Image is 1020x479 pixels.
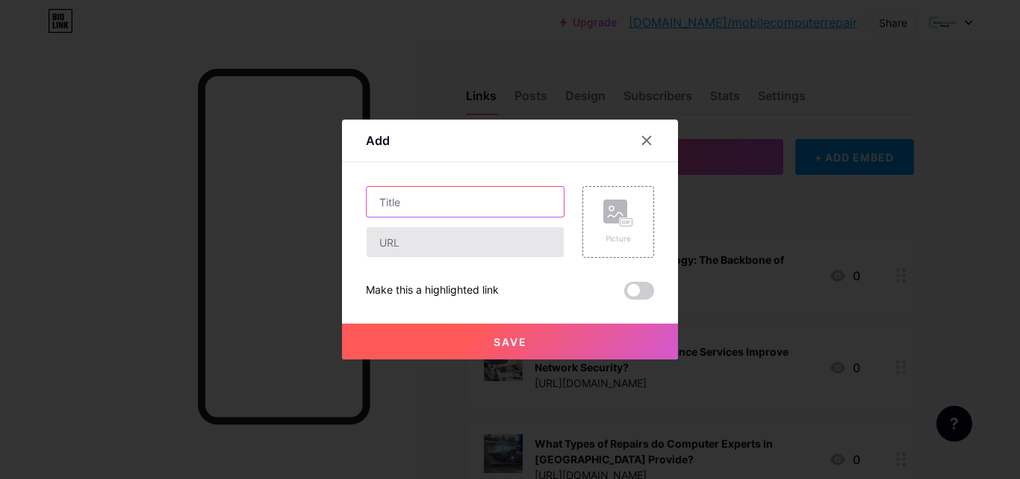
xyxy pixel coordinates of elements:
div: Make this a highlighted link [366,282,499,300]
div: Add [366,132,390,149]
input: URL [367,227,564,257]
span: Save [494,336,527,348]
input: Title [367,187,564,217]
button: Save [342,324,678,359]
div: Picture [603,233,633,244]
